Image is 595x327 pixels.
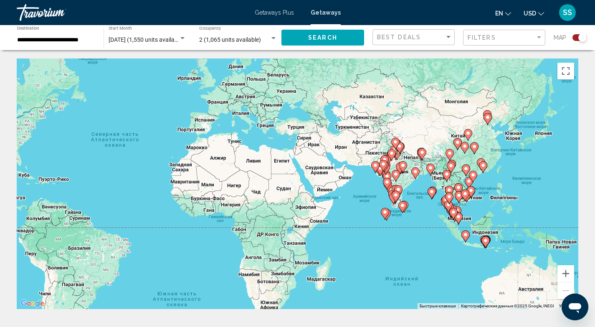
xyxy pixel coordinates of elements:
[308,35,337,41] span: Search
[311,9,341,16] a: Getaways
[554,32,566,43] span: Map
[420,303,456,309] button: Быстрые клавиши
[463,29,545,46] button: Filter
[557,282,574,299] button: Уменьшить
[557,265,574,282] button: Увеличить
[468,34,496,41] span: Filters
[557,63,574,79] button: Включить полноэкранный режим
[19,298,46,309] img: Google
[495,7,511,19] button: Change language
[199,36,261,43] span: 2 (1,065 units available)
[524,10,536,17] span: USD
[377,34,421,41] span: Best Deals
[559,304,576,308] a: Условия
[562,294,588,320] iframe: Кнопка запуска окна обмена сообщениями
[461,304,554,308] span: Картографические данные ©2025 Google, INEGI
[557,4,578,21] button: User Menu
[281,30,364,45] button: Search
[17,4,246,21] a: Travorium
[255,9,294,16] a: Getaways Plus
[377,34,452,41] mat-select: Sort by
[495,10,503,17] span: en
[524,7,544,19] button: Change currency
[563,8,572,17] span: SS
[109,36,184,43] span: [DATE] (1,550 units available)
[19,298,46,309] a: Открыть эту область в Google Картах (в новом окне)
